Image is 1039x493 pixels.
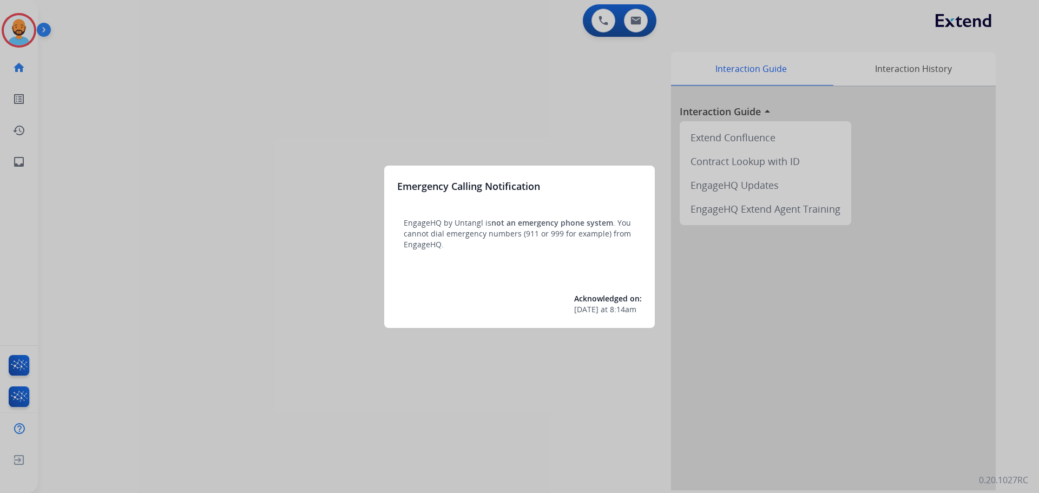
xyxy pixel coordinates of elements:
[979,474,1028,487] p: 0.20.1027RC
[574,304,642,315] div: at
[404,218,635,250] p: EngageHQ by Untangl is . You cannot dial emergency numbers (911 or 999 for example) from EngageHQ.
[397,179,540,194] h3: Emergency Calling Notification
[574,293,642,304] span: Acknowledged on:
[574,304,599,315] span: [DATE]
[491,218,613,228] span: not an emergency phone system
[610,304,636,315] span: 8:14am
